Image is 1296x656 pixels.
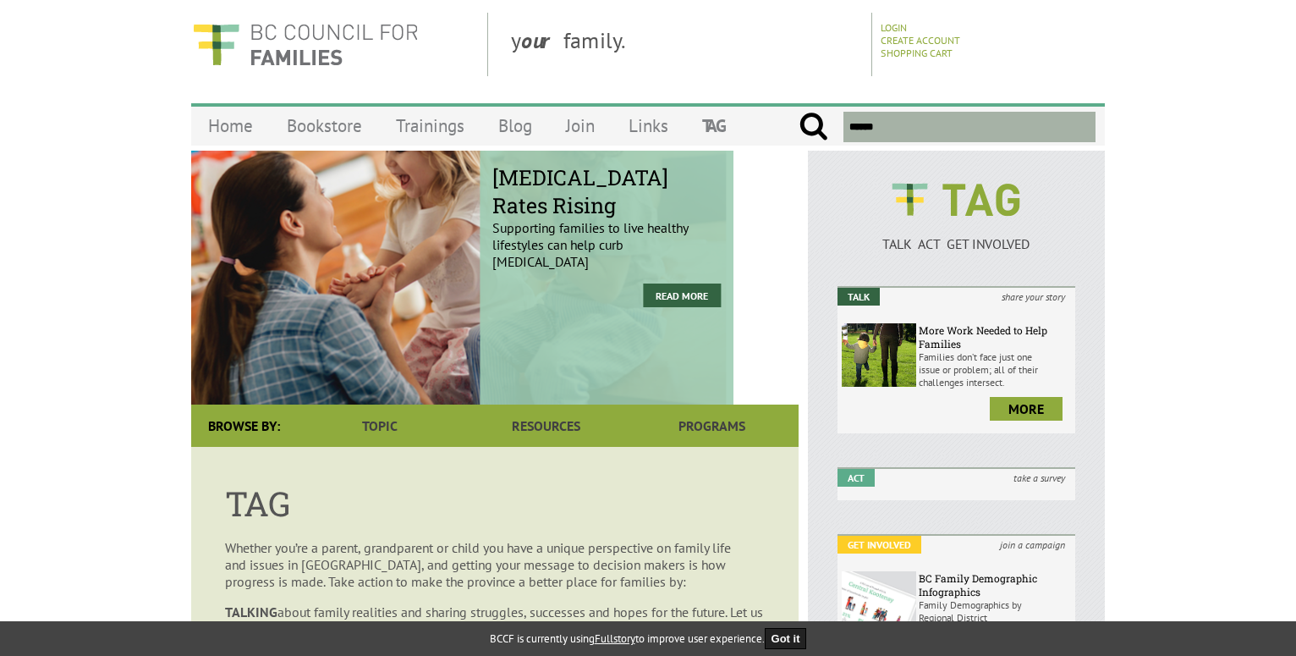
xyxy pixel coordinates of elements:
[643,284,721,307] a: Read More
[549,106,612,146] a: Join
[225,604,765,637] p: about family realities and sharing struggles, successes and hopes for the future. Let us know: Wh...
[191,405,297,447] div: Browse By:
[492,177,721,270] p: Supporting families to live healthy lifestyles can help curb [MEDICAL_DATA]
[765,628,807,649] button: Got it
[990,536,1075,554] i: join a campaign
[685,106,751,146] a: TAG
[881,34,960,47] a: Create Account
[919,598,1071,624] p: Family Demographics by Regional District
[799,112,828,142] input: Submit
[521,26,563,54] strong: our
[629,405,795,447] a: Programs
[463,405,629,447] a: Resources
[919,323,1071,350] h6: More Work Needed to Help Families
[225,604,277,620] strong: TALKING
[191,106,270,146] a: Home
[225,539,765,590] p: Whether you’re a parent, grandparent or child you have a unique perspective on family life and is...
[492,163,721,219] span: [MEDICAL_DATA] Rates Rising
[497,13,872,76] div: y family.
[297,405,463,447] a: Topic
[880,168,1032,232] img: BCCF's TAG Logo
[837,288,880,306] em: Talk
[1003,469,1075,487] i: take a survey
[837,218,1075,252] a: TALK ACT GET INVOLVED
[919,571,1071,598] h6: BC Family Demographic Infographics
[990,397,1063,421] a: more
[225,481,765,526] h1: TAG
[191,13,420,76] img: BC Council for FAMILIES
[837,536,921,554] em: Get Involved
[991,288,1075,306] i: share your story
[837,235,1075,252] p: TALK ACT GET INVOLVED
[481,106,549,146] a: Blog
[881,47,953,59] a: Shopping Cart
[595,631,635,646] a: Fullstory
[270,106,379,146] a: Bookstore
[612,106,685,146] a: Links
[379,106,481,146] a: Trainings
[881,21,907,34] a: Login
[919,350,1071,389] p: Families don’t face just one issue or problem; all of their challenges intersect.
[837,469,875,487] em: Act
